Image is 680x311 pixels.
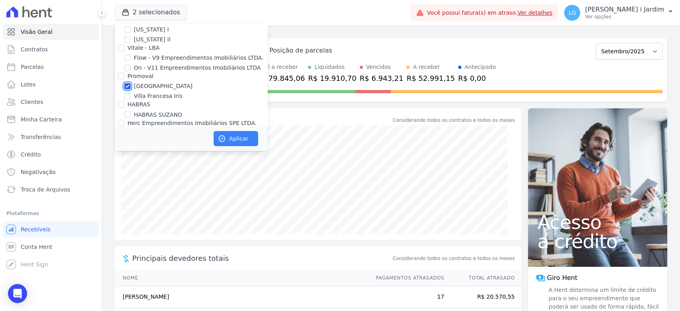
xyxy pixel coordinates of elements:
[134,25,169,34] label: [US_STATE] I
[464,63,496,71] div: Antecipado
[413,63,440,71] div: A receber
[214,131,258,146] button: Aplicar
[3,182,98,198] a: Troca de Arquivos
[21,63,44,71] span: Parcelas
[127,73,153,79] label: Promoval
[3,164,98,180] a: Negativação
[537,232,658,251] span: a crédito
[537,213,658,232] span: Acesso
[3,94,98,110] a: Clientes
[445,286,521,308] td: R$ 20.570,55
[3,24,98,40] a: Visão Geral
[445,270,521,286] th: Total Atrasado
[21,151,41,158] span: Crédito
[3,129,98,145] a: Transferências
[547,273,577,283] span: Giro Hent
[134,92,182,100] label: Villa Francesa Iris
[134,110,182,119] label: HABRAS SUZANO
[21,225,51,233] span: Recebíveis
[368,286,445,308] td: 17
[269,46,332,55] div: Posição de parcelas
[3,221,98,237] a: Recebíveis
[21,98,43,106] span: Clientes
[21,168,56,176] span: Negativação
[21,45,48,53] span: Contratos
[3,111,98,127] a: Minha Carteira
[427,9,553,17] span: Você possui fatura(s) em atraso.
[3,239,98,255] a: Conta Hent
[517,10,553,16] a: Ver detalhes
[3,76,98,92] a: Lotes
[21,115,62,123] span: Minha Carteira
[132,253,391,264] span: Principais devedores totais
[568,10,576,16] span: LG
[3,59,98,75] a: Parcelas
[6,209,95,218] div: Plataformas
[360,73,404,84] div: R$ 6.943,21
[134,82,192,90] label: [GEOGRAPHIC_DATA]
[366,63,391,71] div: Vencidos
[134,64,261,72] label: On - V11 Empreendimentos Imobiliários LTDA
[308,73,356,84] div: R$ 19.910,70
[21,133,61,141] span: Transferências
[368,270,445,286] th: Pagamentos Atrasados
[115,5,187,20] button: 2 selecionados
[3,147,98,162] a: Crédito
[314,63,345,71] div: Liquidados
[257,73,305,84] div: R$ 79.845,06
[21,28,53,36] span: Visão Geral
[393,117,515,124] div: Considerando todos os contratos e todos os meses
[585,6,664,14] p: [PERSON_NAME] i Jardim
[21,243,52,251] span: Conta Hent
[127,45,160,51] label: Vitale - LBA
[3,41,98,57] a: Contratos
[8,284,27,303] div: Open Intercom Messenger
[134,54,264,62] label: Flow - V9 Empreendimentos Imobiliários LTDA.
[127,119,257,126] label: Herc Empreendimentos Imobiliários SPE LTDA.
[393,255,515,262] span: Considerando todos os contratos e todos os meses
[21,186,70,194] span: Troca de Arquivos
[585,14,664,20] p: Ver opções
[115,270,368,286] th: Nome
[558,2,680,24] button: LG [PERSON_NAME] i Jardim Ver opções
[134,35,170,44] label: [US_STATE] Il
[406,73,455,84] div: R$ 52.991,15
[21,80,36,88] span: Lotes
[115,286,368,308] td: [PERSON_NAME]
[257,63,305,71] div: Total a receber
[458,73,496,84] div: R$ 0,00
[127,101,150,108] label: HABRAS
